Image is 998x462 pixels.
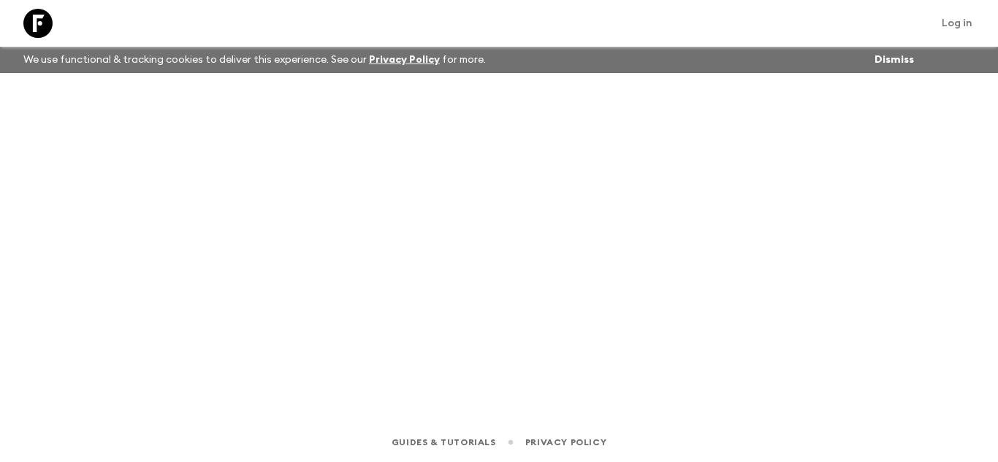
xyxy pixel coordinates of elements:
[369,55,440,65] a: Privacy Policy
[934,13,980,34] a: Log in
[18,47,492,73] p: We use functional & tracking cookies to deliver this experience. See our for more.
[392,434,496,450] a: Guides & Tutorials
[871,50,918,70] button: Dismiss
[525,434,606,450] a: Privacy Policy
